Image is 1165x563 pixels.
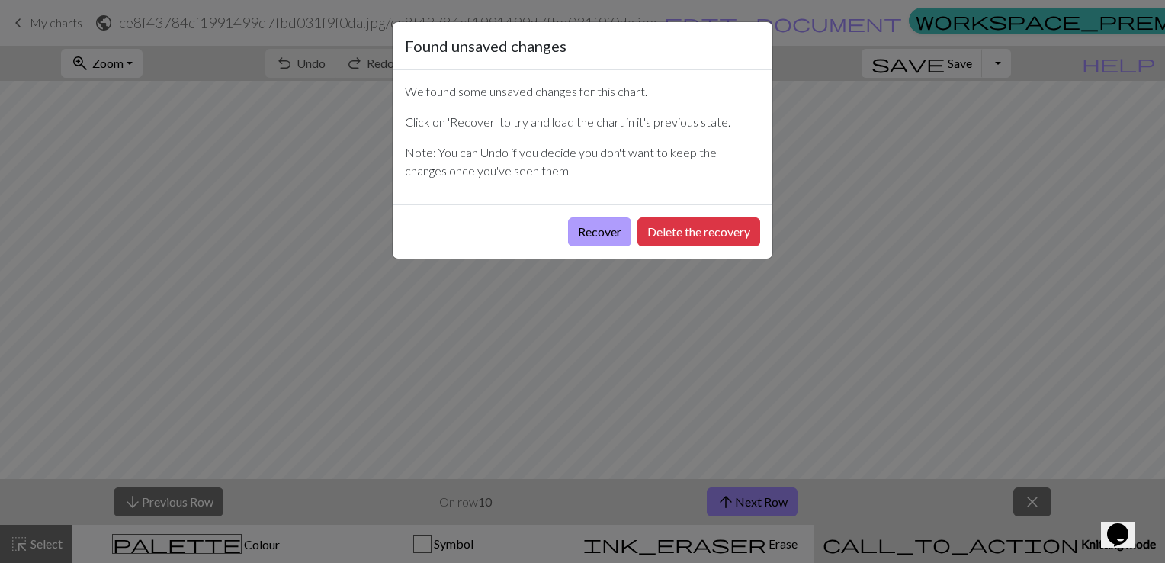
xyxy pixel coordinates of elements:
[405,113,760,131] p: Click on 'Recover' to try and load the chart in it's previous state.
[637,217,760,246] button: Delete the recovery
[405,34,566,57] h5: Found unsaved changes
[568,217,631,246] button: Recover
[405,82,760,101] p: We found some unsaved changes for this chart.
[1101,502,1150,548] iframe: chat widget
[405,143,760,180] p: Note: You can Undo if you decide you don't want to keep the changes once you've seen them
